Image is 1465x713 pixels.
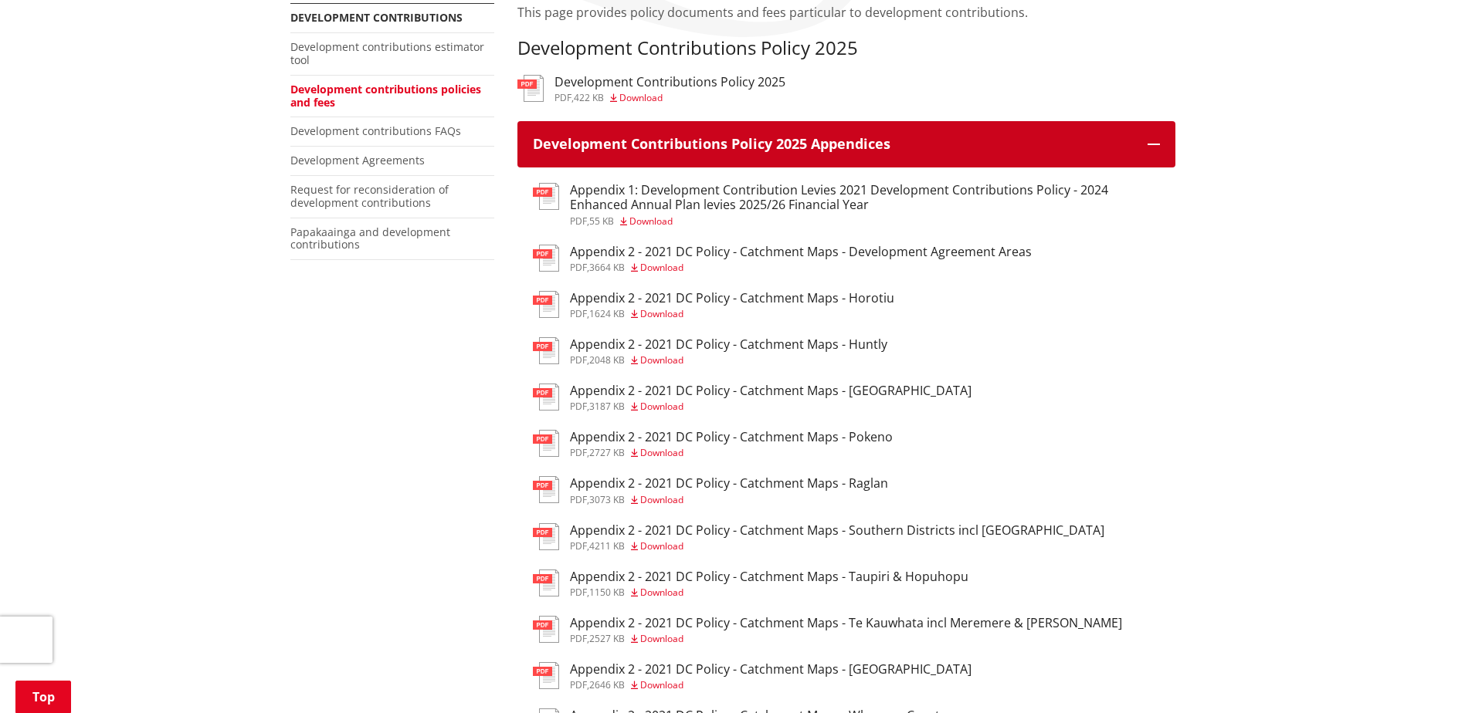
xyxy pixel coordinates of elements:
[589,446,625,459] span: 2727 KB
[574,91,604,104] span: 422 KB
[640,261,683,274] span: Download
[290,39,484,67] a: Development contributions estimator tool
[570,291,894,306] h3: Appendix 2 - 2021 DC Policy - Catchment Maps - Horotiu
[570,356,887,365] div: ,
[15,681,71,713] a: Top
[589,261,625,274] span: 3664 KB
[290,182,449,210] a: Request for reconsideration of development contributions
[570,681,972,690] div: ,
[517,121,1175,167] button: Development Contributions Policy 2025 Appendices
[589,632,625,645] span: 2527 KB
[517,75,785,103] a: Development Contributions Policy 2025 pdf,422 KB Download
[570,539,587,552] span: pdf
[640,353,683,367] span: Download
[533,569,968,597] a: Appendix 2 - 2021 DC Policy - Catchment Maps - Taupiri & Hopuhopu pdf,1150 KB Download
[533,523,559,550] img: document-pdf.svg
[570,476,888,491] h3: Appendix 2 - 2021 DC Policy - Catchment Maps - Raglan
[290,225,450,252] a: Papakaainga and development contributions
[554,93,785,103] div: ,
[570,384,972,398] h3: Appendix 2 - 2021 DC Policy - Catchment Maps - [GEOGRAPHIC_DATA]
[533,137,1132,152] h3: Development Contributions Policy 2025 Appendices
[533,662,972,690] a: Appendix 2 - 2021 DC Policy - Catchment Maps - [GEOGRAPHIC_DATA] pdf,2646 KB Download
[517,75,544,102] img: document-pdf.svg
[570,632,587,645] span: pdf
[640,307,683,320] span: Download
[570,217,1160,226] div: ,
[533,183,559,210] img: document-pdf.svg
[570,542,1104,551] div: ,
[533,430,893,458] a: Appendix 2 - 2021 DC Policy - Catchment Maps - Pokeno pdf,2727 KB Download
[533,337,559,364] img: document-pdf.svg
[640,678,683,691] span: Download
[533,384,559,411] img: document-pdf.svg
[290,153,425,167] a: Development Agreements
[570,400,587,413] span: pdf
[640,400,683,413] span: Download
[570,402,972,411] div: ,
[570,261,587,274] span: pdf
[589,586,625,599] span: 1150 KB
[640,493,683,506] span: Download
[533,616,1122,644] a: Appendix 2 - 2021 DC Policy - Catchment Maps - Te Kauwhata incl Meremere & [PERSON_NAME] pdf,2527...
[533,384,972,411] a: Appendix 2 - 2021 DC Policy - Catchment Maps - [GEOGRAPHIC_DATA] pdf,3187 KB Download
[533,245,1032,272] a: Appendix 2 - 2021 DC Policy - Catchment Maps - Development Agreement Areas pdf,3664 KB Download
[533,616,559,643] img: document-pdf.svg
[570,678,587,691] span: pdf
[570,523,1104,538] h3: Appendix 2 - 2021 DC Policy - Catchment Maps - Southern Districts incl [GEOGRAPHIC_DATA]
[533,476,888,504] a: Appendix 2 - 2021 DC Policy - Catchment Maps - Raglan pdf,3073 KB Download
[570,263,1032,272] div: ,
[640,539,683,552] span: Download
[570,337,887,352] h3: Appendix 2 - 2021 DC Policy - Catchment Maps - Huntly
[290,82,481,110] a: Development contributions policies and fees
[570,446,587,459] span: pdf
[619,91,663,104] span: Download
[640,632,683,645] span: Download
[589,353,625,367] span: 2048 KB
[533,291,894,319] a: Appendix 2 - 2021 DC Policy - Catchment Maps - Horotiu pdf,1624 KB Download
[290,123,461,138] a: Development contributions FAQs
[570,662,972,677] h3: Appendix 2 - 2021 DC Policy - Catchment Maps - [GEOGRAPHIC_DATA]
[570,353,587,367] span: pdf
[1394,648,1450,704] iframe: Messenger Launcher
[533,430,559,457] img: document-pdf.svg
[570,245,1032,259] h3: Appendix 2 - 2021 DC Policy - Catchment Maps - Development Agreement Areas
[640,586,683,599] span: Download
[570,634,1122,644] div: ,
[629,215,673,228] span: Download
[517,37,1175,59] h3: Development Contributions Policy 2025
[554,91,571,104] span: pdf
[533,476,559,503] img: document-pdf.svg
[533,569,559,596] img: document-pdf.svg
[589,307,625,320] span: 1624 KB
[570,588,968,597] div: ,
[533,523,1104,551] a: Appendix 2 - 2021 DC Policy - Catchment Maps - Southern Districts incl [GEOGRAPHIC_DATA] pdf,4211...
[640,446,683,459] span: Download
[570,430,893,444] h3: Appendix 2 - 2021 DC Policy - Catchment Maps - Pokeno
[570,309,894,319] div: ,
[570,448,893,458] div: ,
[570,586,587,599] span: pdf
[533,662,559,689] img: document-pdf.svg
[589,678,625,691] span: 2646 KB
[570,307,587,320] span: pdf
[554,75,785,90] h3: Development Contributions Policy 2025
[533,245,559,272] img: document-pdf.svg
[570,616,1122,630] h3: Appendix 2 - 2021 DC Policy - Catchment Maps - Te Kauwhata incl Meremere & [PERSON_NAME]
[589,539,625,552] span: 4211 KB
[290,10,463,25] a: Development contributions
[589,493,625,506] span: 3073 KB
[533,291,559,318] img: document-pdf.svg
[570,183,1160,212] h3: Appendix 1: Development Contribution Levies 2021 Development Contributions Policy - 2024 Enhanced...
[533,183,1160,225] a: Appendix 1: Development Contribution Levies 2021 Development Contributions Policy - 2024 Enhanced...
[589,215,614,228] span: 55 KB
[589,400,625,413] span: 3187 KB
[570,569,968,584] h3: Appendix 2 - 2021 DC Policy - Catchment Maps - Taupiri & Hopuhopu
[570,495,888,505] div: ,
[570,215,587,228] span: pdf
[517,3,1175,22] p: This page provides policy documents and fees particular to development contributions.
[533,337,887,365] a: Appendix 2 - 2021 DC Policy - Catchment Maps - Huntly pdf,2048 KB Download
[570,493,587,506] span: pdf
